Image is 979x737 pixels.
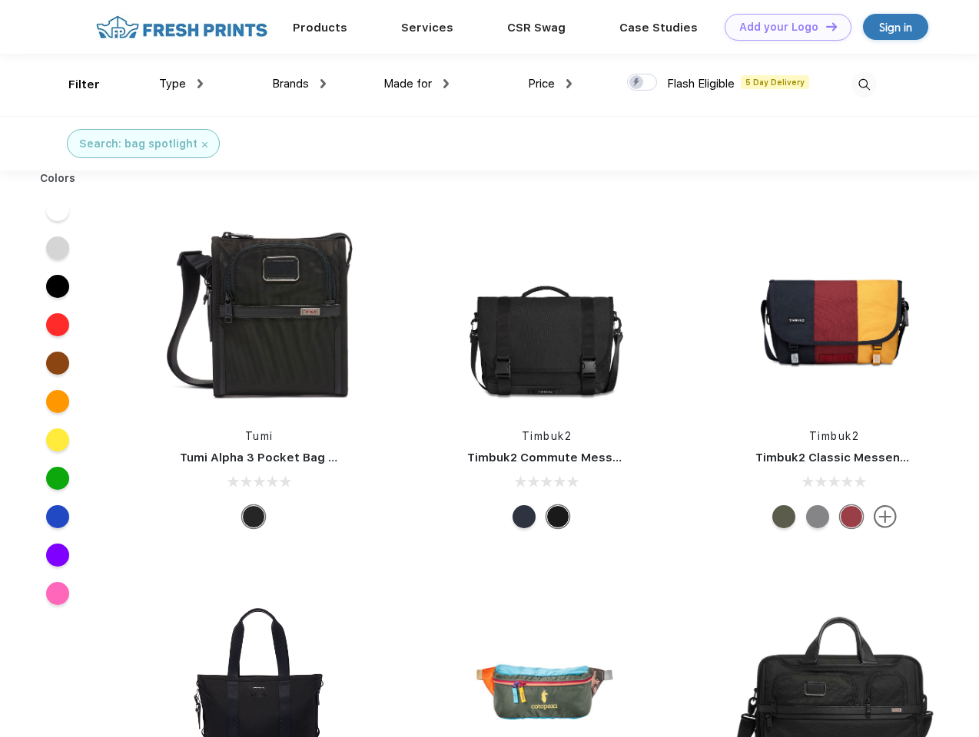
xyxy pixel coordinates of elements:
a: Products [293,21,347,35]
img: desktop_search.svg [851,72,877,97]
img: dropdown.png [320,79,326,88]
img: DT [826,22,837,31]
a: Timbuk2 Classic Messenger Bag [755,451,946,464]
a: Tumi [245,430,274,442]
span: Price [528,77,555,91]
a: Tumi Alpha 3 Pocket Bag Small [180,451,360,464]
span: Made for [383,77,432,91]
div: Eco Black [546,505,569,528]
span: Type [159,77,186,91]
div: Search: bag spotlight [79,136,197,152]
a: Timbuk2 [522,430,572,442]
img: dropdown.png [197,79,203,88]
a: Sign in [863,14,928,40]
div: Filter [68,76,100,94]
div: Eco Nautical [513,505,536,528]
img: func=resize&h=266 [732,209,937,413]
a: Timbuk2 [809,430,860,442]
img: func=resize&h=266 [157,209,361,413]
div: Eco Gunmetal [806,505,829,528]
img: dropdown.png [443,79,449,88]
span: Flash Eligible [667,77,735,91]
img: filter_cancel.svg [202,142,207,147]
img: func=resize&h=266 [444,209,649,413]
img: more.svg [874,505,897,528]
div: Eco Bookish [840,505,863,528]
img: dropdown.png [566,79,572,88]
img: fo%20logo%202.webp [91,14,272,41]
div: Black [242,505,265,528]
span: 5 Day Delivery [741,75,809,89]
div: Colors [28,170,88,187]
div: Add your Logo [739,21,818,34]
span: Brands [272,77,309,91]
div: Eco Army [772,505,795,528]
div: Sign in [879,18,912,36]
a: Timbuk2 Commute Messenger Bag [467,451,673,464]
